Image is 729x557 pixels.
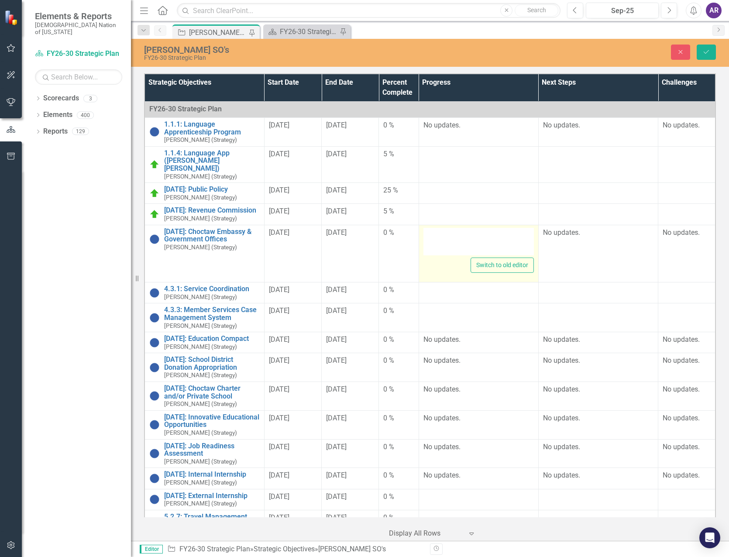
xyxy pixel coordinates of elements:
[326,207,347,215] span: [DATE]
[383,306,414,316] div: 0 %
[326,306,347,315] span: [DATE]
[149,127,160,137] img: Not Started
[164,356,260,371] a: [DATE]: School District Donation Appropriation
[167,544,423,554] div: » »
[164,244,237,251] small: [PERSON_NAME] (Strategy)
[326,228,347,237] span: [DATE]
[543,471,653,481] p: No updates.
[423,442,534,452] p: No updates.
[164,149,260,172] a: 1.1.4: Language App ([PERSON_NAME] [PERSON_NAME])
[383,513,414,523] div: 0 %
[164,323,237,329] small: [PERSON_NAME] (Strategy)
[149,391,160,401] img: Not Started
[164,372,237,378] small: [PERSON_NAME] (Strategy)
[423,120,534,131] p: No updates.
[149,105,222,113] span: FY26-30 Strategic Plan
[269,492,289,501] span: [DATE]
[383,120,414,131] div: 0 %
[269,443,289,451] span: [DATE]
[35,21,122,36] small: [DEMOGRAPHIC_DATA] Nation of [US_STATE]
[326,385,347,393] span: [DATE]
[326,414,347,422] span: [DATE]
[164,215,237,222] small: [PERSON_NAME] (Strategy)
[164,306,260,321] a: 4.3.3: Member Services Case Management System
[269,207,289,215] span: [DATE]
[383,413,414,423] div: 0 %
[164,285,260,293] a: 4.3.1: Service Coordination
[269,513,289,522] span: [DATE]
[543,413,653,423] p: No updates.
[383,186,414,196] div: 25 %
[149,448,160,459] img: Not Started
[326,443,347,451] span: [DATE]
[164,413,260,429] a: [DATE]: Innovative Educational Opportunities
[149,337,160,348] img: Not Started
[164,500,237,507] small: [PERSON_NAME] (Strategy)
[164,173,237,180] small: [PERSON_NAME] (Strategy)
[179,545,250,553] a: FY26-30 Strategic Plan
[423,335,534,345] p: No updates.
[423,385,534,395] p: No updates.
[383,149,414,159] div: 5 %
[43,127,68,137] a: Reports
[164,335,260,343] a: [DATE]: Education Compact
[164,344,237,350] small: [PERSON_NAME] (Strategy)
[164,120,260,136] a: 1.1.1: Language Apprenticeship Program
[269,121,289,129] span: [DATE]
[326,335,347,344] span: [DATE]
[254,545,315,553] a: Strategic Objectives
[177,3,561,18] input: Search ClearPoint...
[663,413,711,423] p: No updates.
[706,3,722,18] button: AR
[144,45,462,55] div: [PERSON_NAME] SO's
[164,137,237,143] small: [PERSON_NAME] (Strategy)
[149,419,160,430] img: Not Started
[543,120,653,131] p: No updates.
[149,209,160,220] img: On Target
[326,492,347,501] span: [DATE]
[269,285,289,294] span: [DATE]
[383,356,414,366] div: 0 %
[663,228,711,238] p: No updates.
[663,120,711,131] p: No updates.
[35,11,122,21] span: Elements & Reports
[164,228,260,243] a: [DATE]: Choctaw Embassy & Government Offices
[149,494,160,505] img: Not Started
[527,7,546,14] span: Search
[543,356,653,366] p: No updates.
[164,479,237,486] small: [PERSON_NAME] (Strategy)
[383,471,414,481] div: 0 %
[269,414,289,422] span: [DATE]
[164,401,237,407] small: [PERSON_NAME] (Strategy)
[269,228,289,237] span: [DATE]
[149,288,160,298] img: Not Started
[164,294,237,300] small: [PERSON_NAME] (Strategy)
[164,206,260,214] a: [DATE]: Revenue Commission
[586,3,659,18] button: Sep-25
[35,69,122,85] input: Search Below...
[269,306,289,315] span: [DATE]
[383,228,414,238] div: 0 %
[149,362,160,373] img: Not Started
[383,385,414,395] div: 0 %
[383,335,414,345] div: 0 %
[4,10,20,25] img: ClearPoint Strategy
[326,186,347,194] span: [DATE]
[269,471,289,479] span: [DATE]
[663,471,711,481] p: No updates.
[189,27,247,38] div: [PERSON_NAME] SO's
[164,458,237,465] small: [PERSON_NAME] (Strategy)
[164,471,260,478] a: [DATE]: Internal Internship
[149,159,160,170] img: On Target
[663,356,711,366] p: No updates.
[543,335,653,345] p: No updates.
[164,385,260,400] a: [DATE]: Choctaw Charter and/or Private School
[326,285,347,294] span: [DATE]
[471,258,534,273] button: Switch to old editor
[77,111,94,119] div: 400
[35,49,122,59] a: FY26-30 Strategic Plan
[164,186,260,193] a: [DATE]: Public Policy
[43,110,72,120] a: Elements
[140,545,163,554] span: Editor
